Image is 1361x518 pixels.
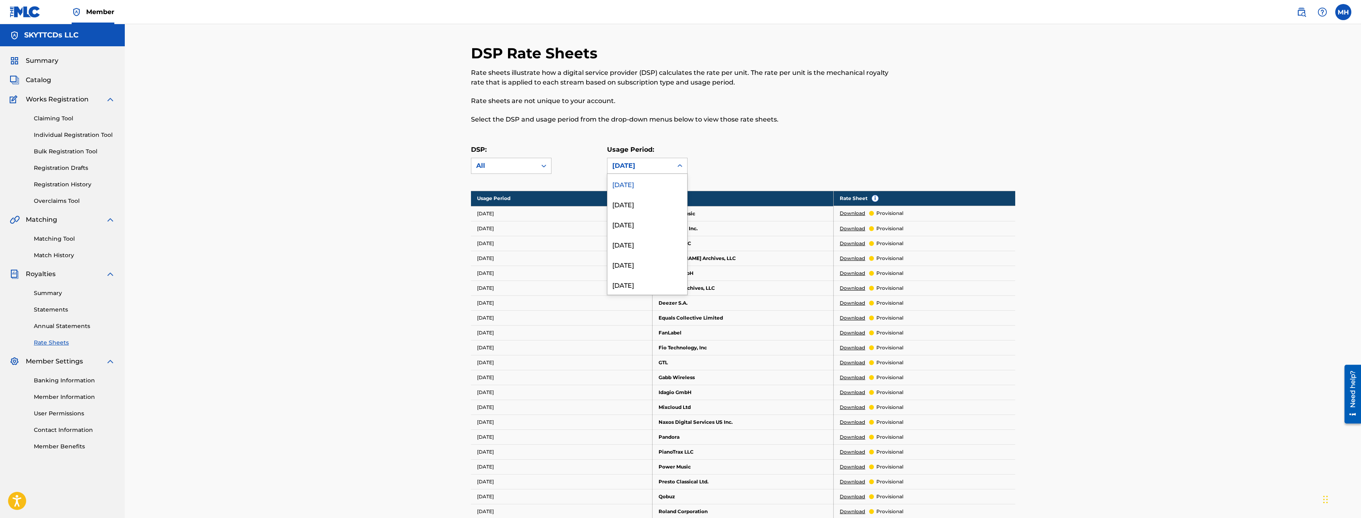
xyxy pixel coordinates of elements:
span: Summary [26,56,58,66]
td: Amazon Music [652,206,834,221]
a: Download [840,478,865,485]
a: Download [840,493,865,500]
div: All [476,161,532,171]
a: Member Benefits [34,442,115,451]
p: provisional [876,225,903,232]
td: [DATE] [471,385,653,400]
a: User Permissions [34,409,115,418]
a: Overclaims Tool [34,197,115,205]
a: Download [840,299,865,307]
p: provisional [876,255,903,262]
div: [DATE] [607,194,687,214]
iframe: Resource Center [1338,361,1361,427]
img: Works Registration [10,95,20,104]
span: Royalties [26,269,56,279]
a: Download [840,374,865,381]
p: provisional [876,329,903,336]
p: provisional [876,210,903,217]
img: Summary [10,56,19,66]
td: PianoTrax LLC [652,444,834,459]
p: Select the DSP and usage period from the drop-down menus below to view those rate sheets. [471,115,890,124]
h5: SKYTTCDs LLC [24,31,78,40]
img: Matching [10,215,20,225]
td: [DATE] [471,415,653,429]
td: Presto Classical Ltd. [652,474,834,489]
div: [DATE] [607,214,687,234]
th: DSP [652,191,834,206]
a: Matching Tool [34,235,115,243]
td: [DATE] [471,221,653,236]
td: Qobuz [652,489,834,504]
td: Fio Technology, Inc [652,340,834,355]
a: Download [840,255,865,262]
td: [DATE] [471,206,653,221]
td: Mixcloud Ltd [652,400,834,415]
a: Rate Sheets [34,338,115,347]
td: Audiomack Inc. [652,221,834,236]
p: provisional [876,389,903,396]
p: provisional [876,433,903,441]
span: Member [86,7,114,17]
a: Download [840,463,865,471]
a: Public Search [1293,4,1309,20]
td: Gabb Wireless [652,370,834,385]
a: Download [840,404,865,411]
td: Naxos Digital Services US Inc. [652,415,834,429]
td: [DATE] [471,251,653,266]
td: [DATE] [471,325,653,340]
a: Download [840,285,865,292]
td: GTL [652,355,834,370]
div: [DATE] [607,174,687,194]
div: Drag [1323,487,1328,512]
td: [DATE] [471,429,653,444]
div: [DATE] [607,274,687,295]
label: DSP: [471,146,487,153]
p: provisional [876,344,903,351]
td: [DATE] [471,489,653,504]
img: expand [105,357,115,366]
p: provisional [876,478,903,485]
a: Summary [34,289,115,297]
a: Registration Drafts [34,164,115,172]
p: provisional [876,285,903,292]
a: Download [840,359,865,366]
p: Rate sheets are not unique to your account. [471,96,890,106]
td: Boxine GmbH [652,266,834,281]
p: provisional [876,359,903,366]
td: [PERSON_NAME] Archives, LLC [652,251,834,266]
a: Download [840,210,865,217]
img: Accounts [10,31,19,40]
a: Claiming Tool [34,114,115,123]
div: [DATE] [607,234,687,254]
div: Help [1314,4,1330,20]
td: [DATE] [471,355,653,370]
div: [DATE] [607,254,687,274]
td: [DATE] [471,340,653,355]
img: Royalties [10,269,19,279]
img: expand [105,95,115,104]
span: i [872,195,878,202]
td: Idagio GmbH [652,385,834,400]
h2: DSP Rate Sheets [471,44,601,62]
iframe: Chat Widget [1321,479,1361,518]
a: Member Information [34,393,115,401]
img: expand [105,215,115,225]
p: provisional [876,404,903,411]
td: [DATE] [471,400,653,415]
p: Rate sheets illustrate how a digital service provider (DSP) calculates the rate per unit. The rat... [471,68,890,87]
a: Download [840,448,865,456]
td: [DATE] [471,266,653,281]
td: FanLabel [652,325,834,340]
p: provisional [876,299,903,307]
a: SummarySummary [10,56,58,66]
a: Download [840,314,865,322]
a: Banking Information [34,376,115,385]
td: Equals Collective Limited [652,310,834,325]
td: [DATE] [471,459,653,474]
p: provisional [876,463,903,471]
a: Contact Information [34,426,115,434]
img: help [1318,7,1327,17]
